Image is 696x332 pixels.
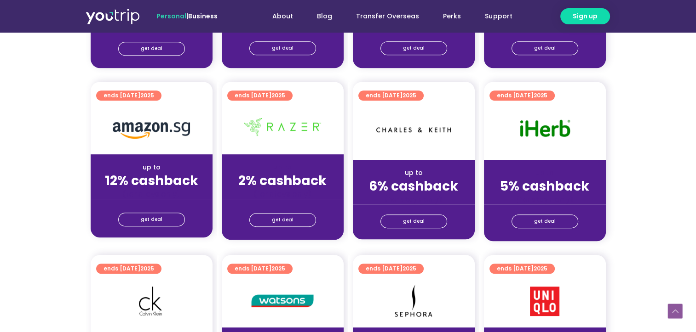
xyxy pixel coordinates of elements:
span: ends [DATE] [104,264,154,274]
span: get deal [403,42,425,55]
a: get deal [118,213,185,226]
span: get deal [403,215,425,228]
span: Personal [156,11,186,21]
a: About [260,8,305,25]
span: 2025 [534,91,547,99]
span: get deal [534,42,556,55]
span: 2025 [271,91,285,99]
strong: 12% cashback [105,172,198,190]
div: (for stays only) [491,195,598,204]
nav: Menu [242,8,524,25]
a: Business [188,11,218,21]
a: ends [DATE]2025 [227,90,293,101]
strong: 2% cashback [238,172,327,190]
div: (for stays only) [98,189,205,199]
span: ends [DATE] [366,90,416,101]
div: (for stays only) [360,195,467,204]
span: 2025 [534,264,547,272]
span: 2025 [271,264,285,272]
a: get deal [249,213,316,227]
a: ends [DATE]2025 [96,90,161,101]
span: ends [DATE] [235,264,285,274]
span: get deal [272,214,293,226]
a: Transfer Overseas [344,8,431,25]
span: Sign up [573,11,598,21]
a: get deal [380,214,447,228]
a: Perks [431,8,473,25]
div: up to [229,163,336,172]
a: get deal [249,41,316,55]
div: up to [360,168,467,178]
a: ends [DATE]2025 [358,264,424,274]
span: 2025 [403,91,416,99]
span: get deal [272,42,293,55]
a: get deal [512,214,578,228]
span: | [156,11,218,21]
span: ends [DATE] [366,264,416,274]
a: get deal [118,42,185,56]
a: ends [DATE]2025 [489,264,555,274]
span: 2025 [140,264,154,272]
span: get deal [141,42,162,55]
a: get deal [380,41,447,55]
div: up to [491,168,598,178]
a: get deal [512,41,578,55]
span: ends [DATE] [497,264,547,274]
a: ends [DATE]2025 [489,90,555,101]
div: (for stays only) [229,189,336,199]
a: ends [DATE]2025 [227,264,293,274]
a: Sign up [560,8,610,24]
strong: 6% cashback [369,177,458,195]
span: 2025 [403,264,416,272]
a: ends [DATE]2025 [96,264,161,274]
a: ends [DATE]2025 [358,90,424,101]
span: ends [DATE] [235,90,285,101]
span: ends [DATE] [104,90,154,101]
span: get deal [534,215,556,228]
a: Blog [305,8,344,25]
span: ends [DATE] [497,90,547,101]
span: 2025 [140,91,154,99]
a: Support [473,8,524,25]
span: get deal [141,213,162,226]
strong: 5% cashback [500,177,589,195]
div: up to [98,163,205,172]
